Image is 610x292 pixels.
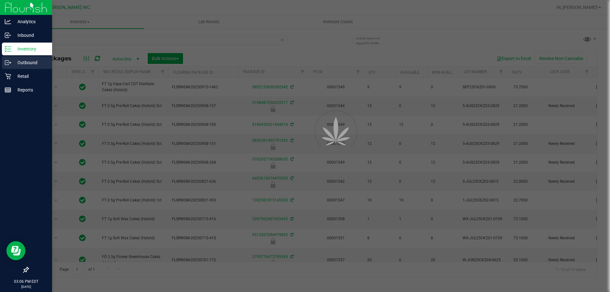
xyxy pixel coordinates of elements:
[11,59,49,66] p: Outbound
[5,46,11,52] inline-svg: Inventory
[3,279,49,284] p: 03:06 PM EDT
[11,18,49,25] p: Analytics
[5,59,11,66] inline-svg: Outbound
[5,73,11,79] inline-svg: Retail
[3,284,49,289] p: [DATE]
[5,18,11,25] inline-svg: Analytics
[11,45,49,53] p: Inventory
[11,31,49,39] p: Inbound
[5,32,11,38] inline-svg: Inbound
[11,86,49,94] p: Reports
[5,87,11,93] inline-svg: Reports
[11,72,49,80] p: Retail
[6,241,25,260] iframe: Resource center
